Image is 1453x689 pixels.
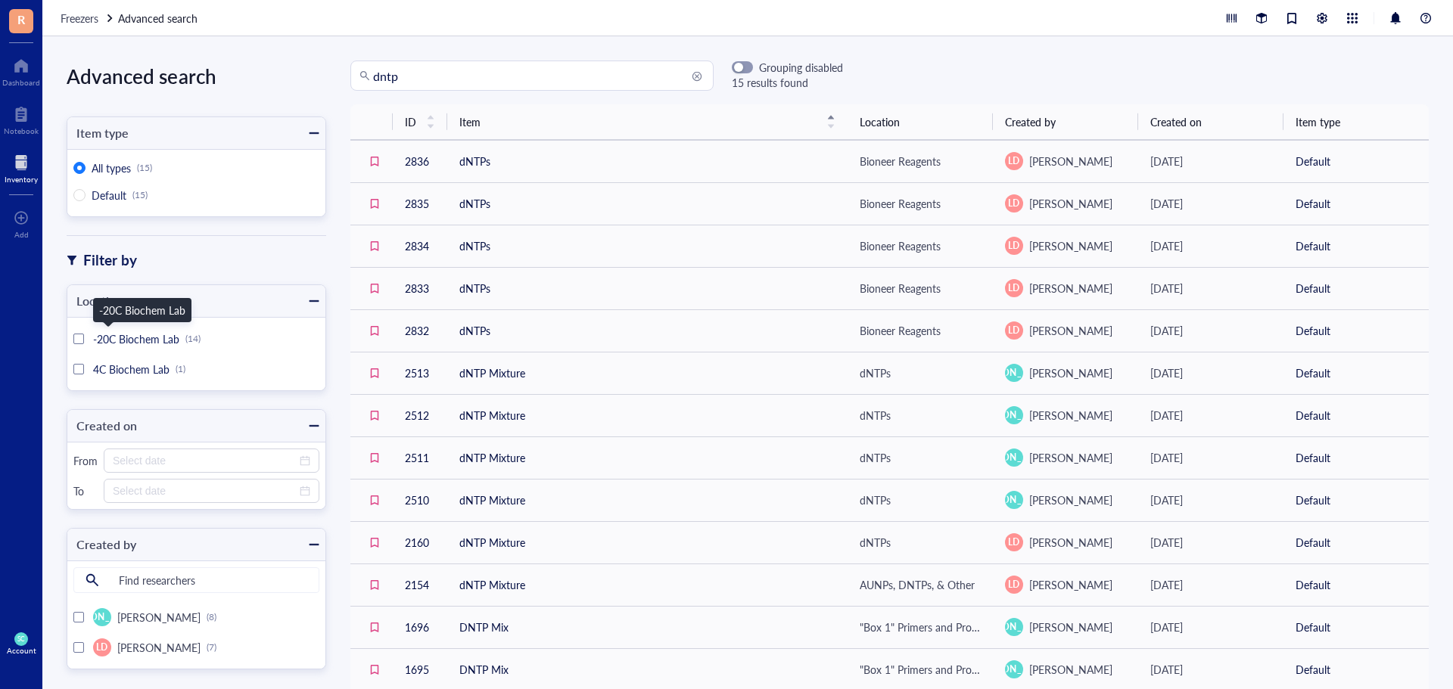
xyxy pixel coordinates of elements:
[1029,535,1112,550] span: [PERSON_NAME]
[393,521,447,563] td: 2160
[860,492,891,508] div: dNTPs
[61,11,98,26] span: Freezers
[447,104,848,140] th: Item
[207,611,216,623] div: (8)
[185,333,201,345] div: (14)
[73,454,98,467] div: From
[993,104,1138,140] th: Created by
[860,195,941,212] div: Bioneer Reagents
[447,394,848,436] td: dNTP Mixture
[393,606,447,648] td: 1696
[1029,238,1112,253] span: [PERSON_NAME]
[99,302,185,318] div: -20C Biochem Lab
[977,620,1050,634] span: [PERSON_NAME]
[207,641,216,653] div: (7)
[447,352,848,394] td: dNTP Mixture
[1029,281,1112,296] span: [PERSON_NAME]
[1283,436,1429,479] td: Default
[447,309,848,352] td: dNTPs
[1283,479,1429,521] td: Default
[447,521,848,563] td: dNTP Mixture
[113,483,297,499] input: Select date
[393,225,447,267] td: 2834
[1150,153,1271,169] div: [DATE]
[2,54,40,87] a: Dashboard
[1283,521,1429,563] td: Default
[1150,492,1271,508] div: [DATE]
[1138,104,1283,140] th: Created on
[732,74,843,91] div: 15 results found
[977,451,1050,464] span: [PERSON_NAME]
[1283,606,1429,648] td: Default
[65,610,138,624] span: [PERSON_NAME]
[117,610,201,625] span: [PERSON_NAME]
[93,331,179,346] span: -20C Biochem Lab
[1150,534,1271,551] div: [DATE]
[2,78,40,87] div: Dashboard
[92,188,126,203] span: Default
[393,104,447,140] th: ID
[1150,407,1271,424] div: [DATE]
[393,309,447,352] td: 2832
[1008,239,1019,253] span: LD
[1283,309,1429,352] td: Default
[1029,662,1112,677] span: [PERSON_NAME]
[1029,154,1112,169] span: [PERSON_NAME]
[1150,661,1271,678] div: [DATE]
[1029,492,1112,507] span: [PERSON_NAME]
[1283,140,1429,182] td: Default
[1008,535,1019,549] span: LD
[132,189,148,201] div: (15)
[977,663,1050,676] span: [PERSON_NAME]
[447,140,848,182] td: dNTPs
[176,363,185,375] div: (1)
[860,322,941,339] div: Bioneer Reagents
[1029,577,1112,592] span: [PERSON_NAME]
[1150,322,1271,339] div: [DATE]
[860,449,891,466] div: dNTPs
[860,661,981,678] div: "Box 1" Primers and Probes - (Junk)
[860,576,975,593] div: AUNPs, DNTPs, & Other
[1283,182,1429,225] td: Default
[5,175,38,184] div: Inventory
[1008,154,1019,168] span: LD
[137,162,152,174] div: (15)
[848,104,993,140] th: Location
[1283,104,1429,140] th: Item type
[1029,196,1112,211] span: [PERSON_NAME]
[1029,619,1112,635] span: [PERSON_NAME]
[1029,323,1112,338] span: [PERSON_NAME]
[459,113,817,130] span: Item
[393,140,447,182] td: 2836
[393,436,447,479] td: 2511
[860,534,891,551] div: dNTPs
[759,61,843,74] div: Grouping disabled
[393,563,447,606] td: 2154
[860,619,981,635] div: "Box 1" Primers and Probes - (Junk)
[14,230,29,239] div: Add
[1150,365,1271,381] div: [DATE]
[1150,576,1271,593] div: [DATE]
[393,394,447,436] td: 2512
[1283,563,1429,606] td: Default
[977,408,1050,422] span: [PERSON_NAME]
[1008,324,1019,337] span: LD
[118,10,201,26] a: Advanced search
[860,365,891,381] div: dNTPs
[92,160,131,175] span: All types
[447,563,848,606] td: dNTP Mixture
[67,534,136,555] div: Created by
[393,352,447,394] td: 2513
[447,225,848,267] td: dNTPs
[1029,365,1112,380] span: [PERSON_NAME]
[67,61,326,92] div: Advanced search
[1150,195,1271,212] div: [DATE]
[117,640,201,655] span: [PERSON_NAME]
[447,267,848,309] td: dNTPs
[17,10,25,29] span: R
[1008,197,1019,210] span: LD
[393,267,447,309] td: 2833
[5,151,38,184] a: Inventory
[93,362,170,377] span: 4C Biochem Lab
[405,113,417,130] span: ID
